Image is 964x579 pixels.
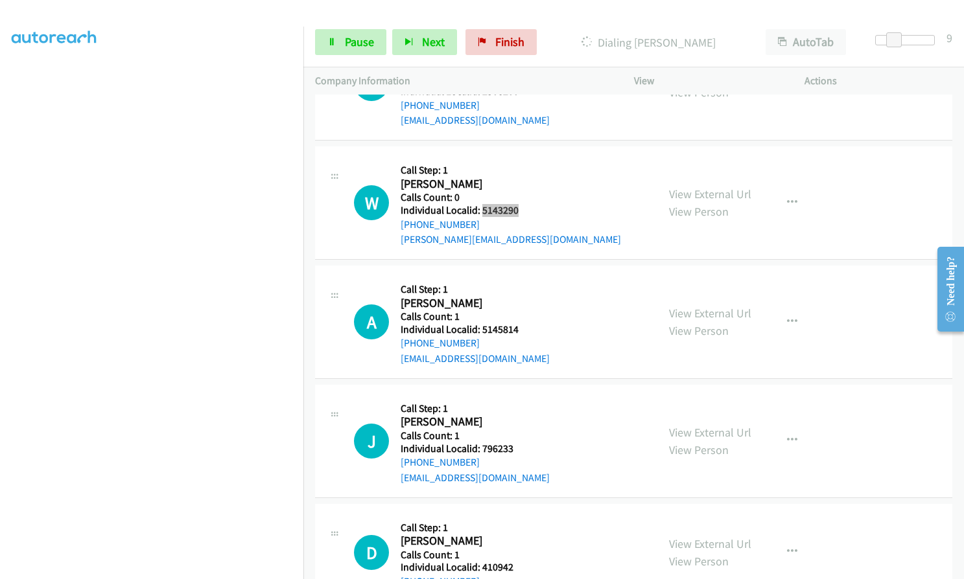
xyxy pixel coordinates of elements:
h2: [PERSON_NAME] [401,177,621,192]
a: Pause [315,29,386,55]
h5: Call Step: 1 [401,164,621,177]
a: View External Url [669,536,751,551]
h2: [PERSON_NAME] [401,534,513,549]
div: The call is yet to be attempted [354,304,389,339]
a: [EMAIL_ADDRESS][DOMAIN_NAME] [401,471,550,484]
a: [EMAIL_ADDRESS][DOMAIN_NAME] [401,352,550,365]
span: Next [422,34,445,49]
div: The call is yet to be attempted [354,424,389,459]
h5: Individual Localid: 5145814 [401,323,550,336]
a: [PHONE_NUMBER] [401,337,480,349]
a: View Person [669,323,729,338]
h5: Call Step: 1 [401,283,550,296]
span: Pause [345,34,374,49]
a: [PHONE_NUMBER] [401,456,480,468]
p: Actions [805,73,952,89]
h5: Calls Count: 1 [401,549,513,562]
button: AutoTab [766,29,846,55]
p: Dialing [PERSON_NAME] [554,34,742,51]
a: View Person [669,554,729,569]
p: Company Information [315,73,611,89]
a: View External Url [669,187,751,201]
h1: J [354,424,389,459]
a: [PHONE_NUMBER] [401,218,480,231]
span: Finish [495,34,524,49]
h5: Call Step: 1 [401,402,550,415]
h5: Individual Localid: 796233 [401,442,550,455]
h5: Individual Localid: 410942 [401,561,513,574]
button: Next [392,29,457,55]
a: View Person [669,442,729,457]
h5: Call Step: 1 [401,521,513,534]
div: The call is yet to be attempted [354,535,389,570]
h2: [PERSON_NAME] [401,414,550,429]
a: [PHONE_NUMBER] [401,99,480,111]
h2: [PERSON_NAME] [401,296,550,311]
a: View External Url [669,306,751,321]
a: View Person [669,204,729,219]
a: [PERSON_NAME][EMAIL_ADDRESS][DOMAIN_NAME] [401,233,621,245]
h5: Calls Count: 1 [401,310,550,323]
h5: Calls Count: 0 [401,191,621,204]
p: View [634,73,782,89]
a: [EMAIL_ADDRESS][DOMAIN_NAME] [401,114,550,126]
h5: Calls Count: 1 [401,429,550,442]
h1: W [354,185,389,220]
h1: A [354,304,389,339]
div: 9 [946,29,952,47]
iframe: Resource Center [926,238,964,341]
a: View External Url [669,425,751,440]
h1: D [354,535,389,570]
h5: Individual Localid: 5143290 [401,204,621,217]
a: Finish [465,29,537,55]
div: The call is yet to be attempted [354,185,389,220]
